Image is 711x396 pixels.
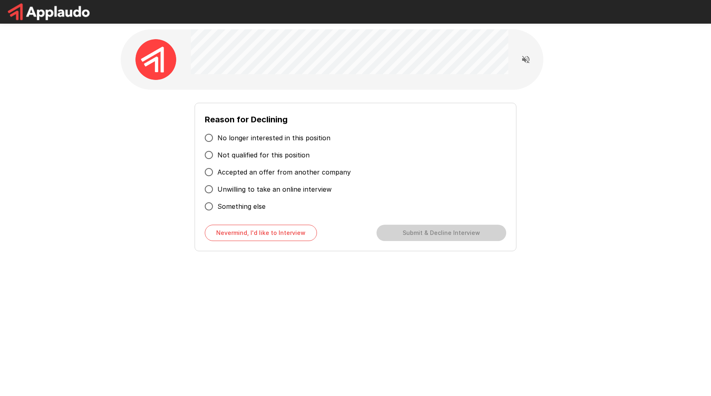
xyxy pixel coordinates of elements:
span: Unwilling to take an online interview [217,184,332,194]
span: No longer interested in this position [217,133,330,143]
button: Read questions aloud [518,51,534,68]
b: Reason for Declining [205,115,288,124]
span: Accepted an offer from another company [217,167,351,177]
span: Not qualified for this position [217,150,310,160]
img: applaudo_avatar.png [135,39,176,80]
span: Something else [217,201,266,211]
button: Nevermind, I'd like to Interview [205,225,317,241]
